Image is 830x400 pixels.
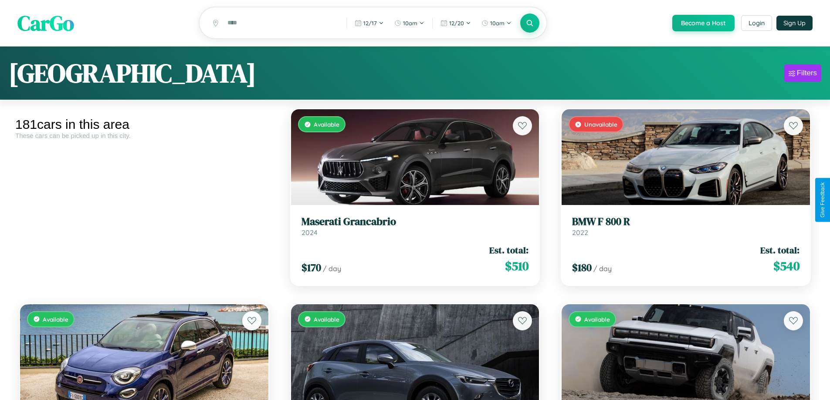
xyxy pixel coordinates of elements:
[572,215,800,228] h3: BMW F 800 R
[593,264,612,273] span: / day
[302,215,529,237] a: Maserati Grancabrio2024
[584,316,610,323] span: Available
[572,215,800,237] a: BMW F 800 R2022
[449,20,464,27] span: 12 / 20
[784,64,821,82] button: Filters
[776,16,813,30] button: Sign Up
[350,16,388,30] button: 12/17
[572,228,588,237] span: 2022
[323,264,341,273] span: / day
[302,228,318,237] span: 2024
[17,9,74,37] span: CarGo
[672,15,735,31] button: Become a Host
[302,215,529,228] h3: Maserati Grancabrio
[390,16,429,30] button: 10am
[9,55,256,91] h1: [GEOGRAPHIC_DATA]
[490,20,505,27] span: 10am
[797,69,817,77] div: Filters
[741,15,772,31] button: Login
[820,182,826,218] div: Give Feedback
[773,257,800,275] span: $ 540
[572,260,592,275] span: $ 180
[403,20,417,27] span: 10am
[314,121,339,128] span: Available
[584,121,617,128] span: Unavailable
[760,244,800,256] span: Est. total:
[314,316,339,323] span: Available
[477,16,516,30] button: 10am
[489,244,528,256] span: Est. total:
[15,117,273,132] div: 181 cars in this area
[363,20,377,27] span: 12 / 17
[15,132,273,139] div: These cars can be picked up in this city.
[43,316,68,323] span: Available
[436,16,475,30] button: 12/20
[505,257,528,275] span: $ 510
[302,260,321,275] span: $ 170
